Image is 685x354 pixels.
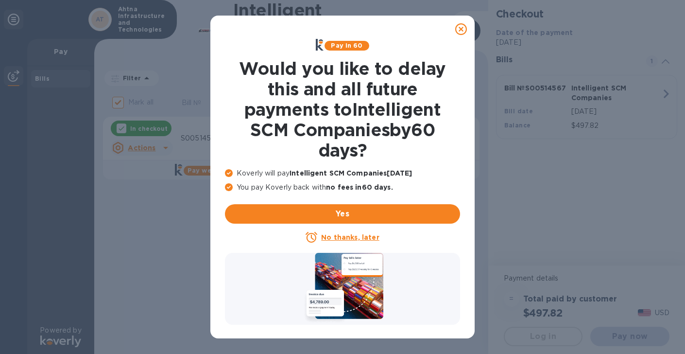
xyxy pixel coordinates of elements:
b: Pay in 60 [331,42,362,49]
u: No thanks, later [321,233,379,241]
p: Koverly will pay [225,168,460,178]
button: Yes [225,204,460,224]
b: Intelligent SCM Companies [DATE] [290,169,412,177]
span: Yes [233,208,452,220]
p: You pay Koverly back with [225,182,460,193]
h1: Would you like to delay this and all future payments to Intelligent SCM Companies by 60 days ? [225,58,460,160]
b: no fees in 60 days . [326,183,393,191]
